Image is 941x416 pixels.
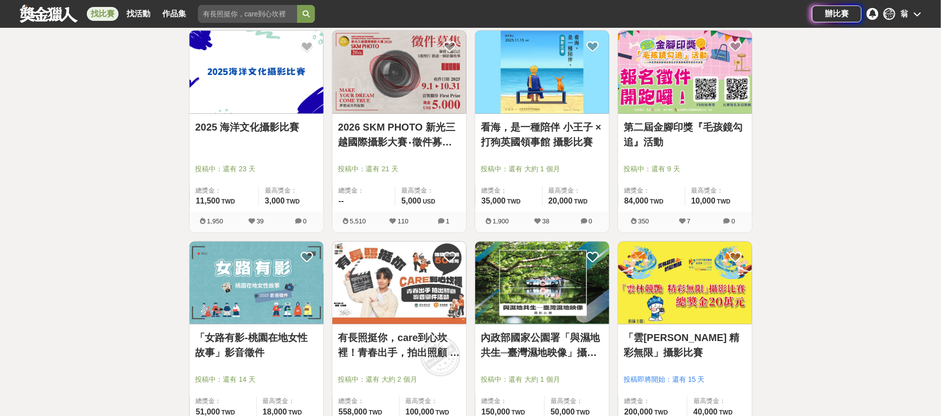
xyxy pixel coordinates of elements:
[339,397,393,407] span: 總獎金：
[189,31,323,114] img: Cover Image
[221,199,235,206] span: TWD
[196,397,251,407] span: 總獎金：
[691,186,746,196] span: 最高獎金：
[338,120,460,150] a: 2026 SKM PHOTO 新光三越國際攝影大賽‧徵件募集！
[198,5,297,23] input: 有長照挺你，care到心坎裡！青春出手，拍出照顧 影音徵件活動
[446,218,449,225] span: 1
[624,164,746,175] span: 投稿中：還有 9 天
[286,199,300,206] span: TWD
[207,218,223,225] span: 1,950
[650,199,663,206] span: TWD
[717,199,730,206] span: TWD
[481,120,603,150] a: 看海，是一種陪伴 小王子 × 打狗英國領事館 攝影比賽
[482,186,536,196] span: 總獎金：
[263,397,317,407] span: 最高獎金：
[189,242,323,325] a: Cover Image
[493,218,509,225] span: 1,900
[549,186,603,196] span: 最高獎金：
[195,375,317,385] span: 投稿中：還有 14 天
[481,164,603,175] span: 投稿中：還有 大約 1 個月
[638,218,649,225] span: 350
[883,8,895,20] div: 翁
[195,164,317,175] span: 投稿中：還有 23 天
[482,397,538,407] span: 總獎金：
[691,197,716,206] span: 10,000
[406,397,460,407] span: 最高獎金：
[189,242,323,325] img: Cover Image
[812,5,862,22] a: 辦比賽
[481,331,603,360] a: 內政部國家公園署「與濕地共生─臺灣濕地映像」攝影比賽
[332,242,466,325] img: Cover Image
[339,186,389,196] span: 總獎金：
[339,197,344,206] span: --
[398,218,409,225] span: 110
[693,397,746,407] span: 最高獎金：
[475,31,609,114] img: Cover Image
[196,186,252,196] span: 總獎金：
[265,197,285,206] span: 3,000
[624,375,746,385] span: 投稿即將開始：還有 15 天
[195,120,317,135] a: 2025 海洋文化攝影比賽
[624,331,746,360] a: 「雲[PERSON_NAME] 精彩無限」攝影比賽
[589,218,592,225] span: 0
[618,242,752,325] a: Cover Image
[625,397,681,407] span: 總獎金：
[618,31,752,114] img: Cover Image
[542,218,549,225] span: 38
[475,242,609,325] a: Cover Image
[625,186,679,196] span: 總獎金：
[625,197,649,206] span: 84,000
[265,186,317,196] span: 最高獎金：
[123,7,154,21] a: 找活動
[507,199,520,206] span: TWD
[338,331,460,360] a: 有長照挺你，care到心坎裡！青春出手，拍出照顧 影音徵件活動
[338,375,460,385] span: 投稿中：還有 大約 2 個月
[574,199,587,206] span: TWD
[332,242,466,325] a: Cover Image
[338,164,460,175] span: 投稿中：還有 21 天
[482,197,506,206] span: 35,000
[551,397,603,407] span: 最高獎金：
[401,197,421,206] span: 5,000
[196,197,220,206] span: 11,500
[618,242,752,325] img: Cover Image
[256,218,263,225] span: 39
[350,218,366,225] span: 5,510
[475,242,609,325] img: Cover Image
[303,218,307,225] span: 0
[549,197,573,206] span: 20,000
[401,186,460,196] span: 最高獎金：
[732,218,735,225] span: 0
[332,31,466,114] img: Cover Image
[423,199,435,206] span: USD
[687,218,690,225] span: 7
[481,375,603,385] span: 投稿中：還有 大約 1 個月
[195,331,317,360] a: 「女路有影-桃園在地女性故事」影音徵件
[87,7,119,21] a: 找比賽
[900,8,908,20] div: 翁
[158,7,190,21] a: 作品集
[624,120,746,150] a: 第二屆金腳印獎『毛孩鏡勾追』活動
